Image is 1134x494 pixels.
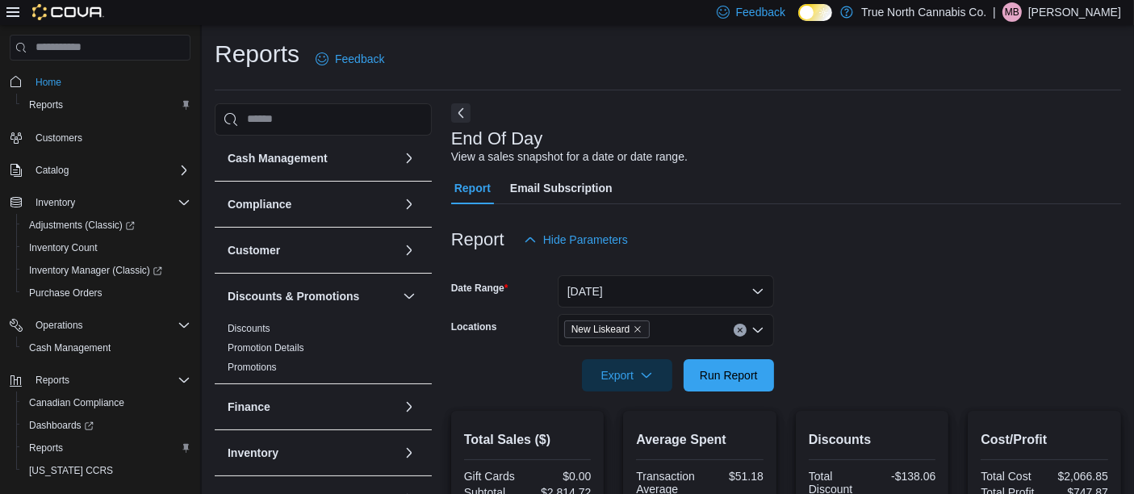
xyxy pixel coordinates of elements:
h3: Cash Management [228,150,328,166]
span: Catalog [29,161,190,180]
a: Reports [23,438,69,458]
button: Catalog [29,161,75,180]
button: Customers [3,126,197,149]
button: Purchase Orders [16,282,197,304]
h2: Average Spent [636,430,764,450]
button: Discounts & Promotions [228,288,396,304]
button: Open list of options [751,324,764,337]
button: Reports [29,370,76,390]
button: Finance [400,397,419,417]
span: Adjustments (Classic) [29,219,135,232]
span: Catalog [36,164,69,177]
span: MB [1005,2,1019,22]
button: Operations [29,316,90,335]
span: Purchase Orders [23,283,190,303]
a: Inventory Manager (Classic) [23,261,169,280]
button: Home [3,70,197,94]
button: Remove New Liskeard from selection in this group [633,324,642,334]
div: $2,066.85 [1048,470,1108,483]
label: Locations [451,320,497,333]
input: Dark Mode [798,4,832,21]
span: Adjustments (Classic) [23,216,190,235]
a: Customers [29,128,89,148]
span: Cash Management [29,341,111,354]
div: Total Cost [981,470,1041,483]
p: | [993,2,996,22]
span: Reports [36,374,69,387]
span: Hide Parameters [543,232,628,248]
button: Catalog [3,159,197,182]
button: Cash Management [400,149,419,168]
span: Reports [23,438,190,458]
span: Feedback [335,51,384,67]
div: $51.18 [703,470,764,483]
span: Inventory Count [29,241,98,254]
button: Customer [400,241,419,260]
span: Reports [29,370,190,390]
span: Export [592,359,663,391]
button: Inventory [3,191,197,214]
button: Clear input [734,324,747,337]
button: Next [451,103,471,123]
span: Inventory [36,196,75,209]
button: Finance [228,399,396,415]
p: True North Cannabis Co. [861,2,986,22]
span: Inventory Count [23,238,190,257]
a: Home [29,73,68,92]
span: Report [454,172,491,204]
button: Hide Parameters [517,224,634,256]
span: Canadian Compliance [23,393,190,412]
span: Purchase Orders [29,287,103,299]
span: Customers [36,132,82,144]
a: [US_STATE] CCRS [23,461,119,480]
span: Dashboards [29,419,94,432]
span: Operations [29,316,190,335]
button: Discounts & Promotions [400,287,419,306]
span: Operations [36,319,83,332]
a: Adjustments (Classic) [16,214,197,237]
button: Cash Management [16,337,197,359]
button: Reports [16,94,197,116]
h3: Inventory [228,445,278,461]
a: Reports [23,95,69,115]
label: Date Range [451,282,508,295]
span: Home [29,72,190,92]
a: Dashboards [16,414,197,437]
button: Compliance [228,196,396,212]
span: Promotions [228,361,277,374]
span: Customers [29,128,190,148]
h2: Cost/Profit [981,430,1108,450]
a: Dashboards [23,416,100,435]
span: Inventory Manager (Classic) [23,261,190,280]
button: [DATE] [558,275,774,308]
span: Reports [29,442,63,454]
div: Discounts & Promotions [215,319,432,383]
div: -$138.06 [876,470,936,483]
a: Purchase Orders [23,283,109,303]
span: Email Subscription [510,172,613,204]
a: Adjustments (Classic) [23,216,141,235]
span: Inventory Manager (Classic) [29,264,162,277]
button: Reports [16,437,197,459]
h3: Report [451,230,504,249]
a: Inventory Count [23,238,104,257]
a: Inventory Manager (Classic) [16,259,197,282]
a: Discounts [228,323,270,334]
a: Promotion Details [228,342,304,354]
h2: Discounts [809,430,936,450]
span: Discounts [228,322,270,335]
a: Feedback [309,43,391,75]
img: Cova [32,4,104,20]
span: [US_STATE] CCRS [29,464,113,477]
div: View a sales snapshot for a date or date range. [451,149,688,165]
span: Reports [29,98,63,111]
span: New Liskeard [571,321,630,337]
button: Inventory [400,443,419,463]
span: Feedback [736,4,785,20]
span: Canadian Compliance [29,396,124,409]
span: Reports [23,95,190,115]
p: [PERSON_NAME] [1028,2,1121,22]
button: Run Report [684,359,774,391]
